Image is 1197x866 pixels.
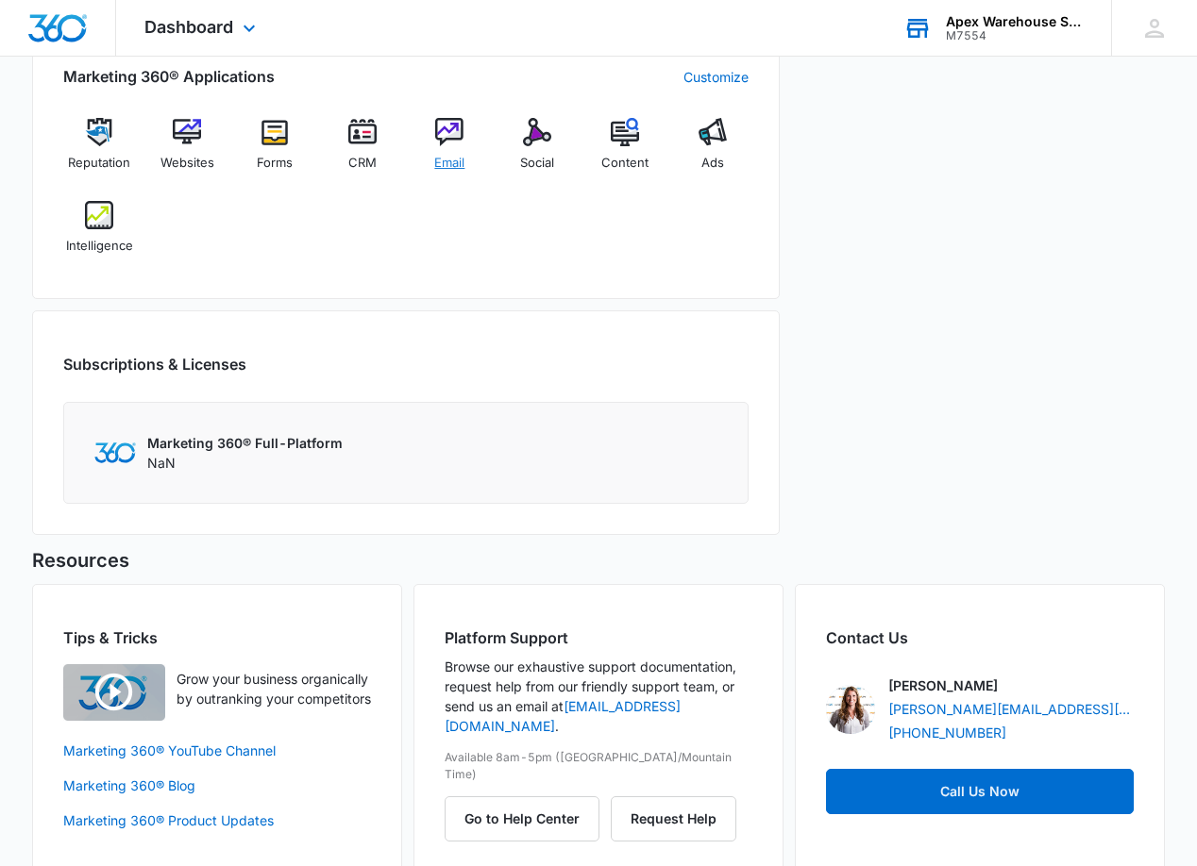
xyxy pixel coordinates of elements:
button: Request Help [611,796,736,841]
a: Customize [683,67,749,87]
span: CRM [348,154,377,173]
div: account name [946,14,1084,29]
a: Content [589,118,662,186]
a: Go to Help Center [445,810,611,826]
p: Browse our exhaustive support documentation, request help from our friendly support team, or send... [445,657,752,736]
h5: Resources [32,546,1165,575]
span: Ads [701,154,724,173]
a: Reputation [63,118,136,186]
a: Marketing 360® YouTube Channel [63,741,371,760]
a: Call Us Now [826,769,1134,814]
a: Marketing 360® Product Updates [63,810,371,830]
a: Social [501,118,574,186]
p: Grow your business organically by outranking your competitors [177,669,371,708]
a: Ads [676,118,749,186]
h2: Subscriptions & Licenses [63,353,246,375]
p: [PERSON_NAME] [888,675,998,695]
img: Quick Overview Video [63,664,165,721]
a: [PHONE_NUMBER] [888,723,1006,742]
a: Websites [151,118,224,186]
img: Erin Reese [826,685,875,734]
span: Forms [257,154,293,173]
span: Social [520,154,554,173]
span: Dashboard [144,17,233,37]
h2: Contact Us [826,626,1134,649]
h2: Marketing 360® Applications [63,65,275,88]
div: account id [946,29,1084,42]
span: Intelligence [66,237,133,256]
span: Reputation [68,154,130,173]
h2: Tips & Tricks [63,626,371,649]
a: Request Help [611,810,736,826]
span: Websites [160,154,214,173]
a: CRM [326,118,398,186]
p: Available 8am-5pm ([GEOGRAPHIC_DATA]/Mountain Time) [445,749,752,783]
a: [PERSON_NAME][EMAIL_ADDRESS][DOMAIN_NAME] [888,699,1134,719]
a: Marketing 360® Blog [63,775,371,795]
p: Marketing 360® Full-Platform [147,433,343,453]
span: Content [601,154,649,173]
a: Email [413,118,486,186]
img: Marketing 360 Logo [94,442,136,462]
h2: Platform Support [445,626,752,649]
a: Forms [239,118,312,186]
div: NaN [147,433,343,473]
a: Intelligence [63,201,136,269]
button: Go to Help Center [445,796,599,841]
span: Email [434,154,464,173]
